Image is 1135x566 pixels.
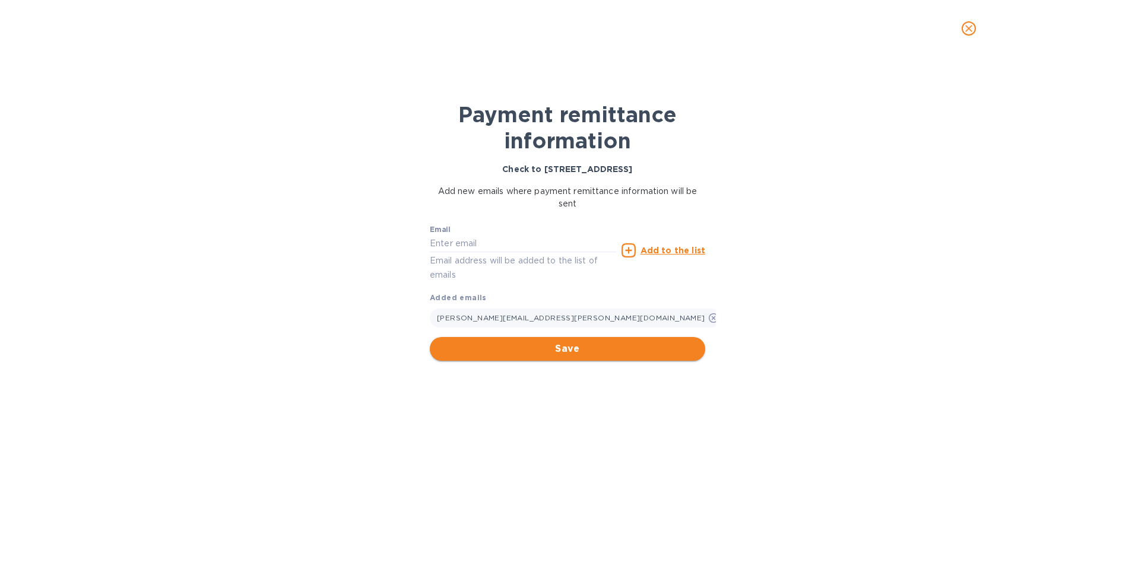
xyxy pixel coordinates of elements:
[502,164,632,174] b: Check to [STREET_ADDRESS]
[437,313,705,322] span: [PERSON_NAME][EMAIL_ADDRESS][PERSON_NAME][DOMAIN_NAME]
[430,293,487,302] b: Added emails
[458,101,677,154] b: Payment remittance information
[430,235,617,253] input: Enter email
[430,185,705,210] p: Add new emails where payment remittance information will be sent
[955,14,983,43] button: close
[430,337,705,361] button: Save
[430,226,451,233] label: Email
[439,342,696,356] span: Save
[641,246,705,255] u: Add to the list
[430,309,721,327] div: [PERSON_NAME][EMAIL_ADDRESS][PERSON_NAME][DOMAIN_NAME]
[430,254,617,281] p: Email address will be added to the list of emails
